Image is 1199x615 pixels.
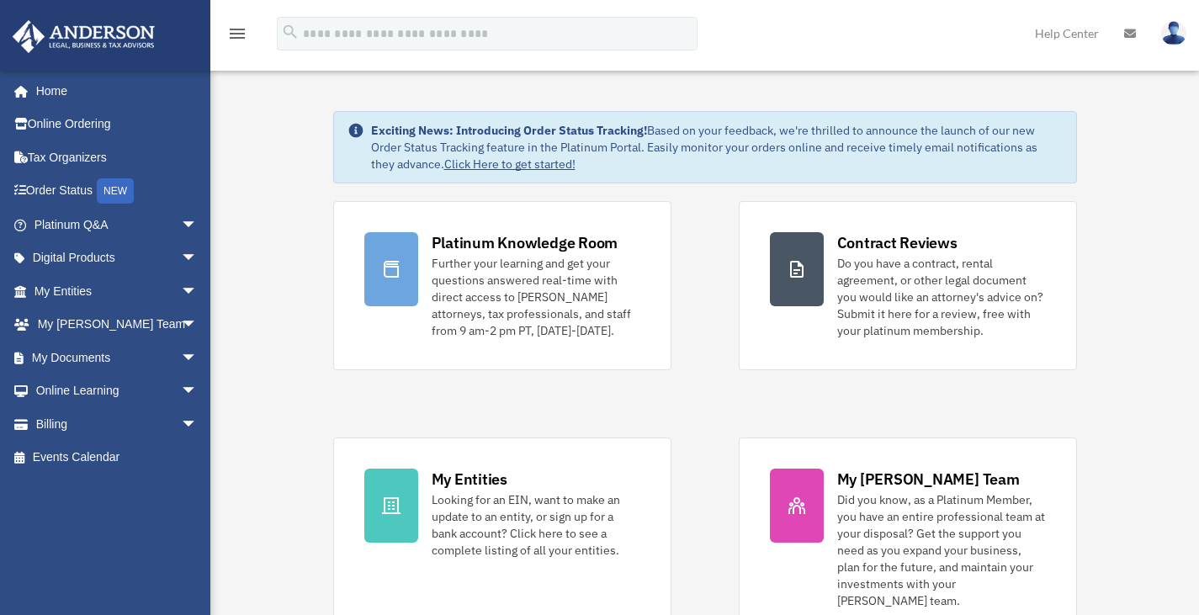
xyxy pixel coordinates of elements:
strong: Exciting News: Introducing Order Status Tracking! [371,123,647,138]
span: arrow_drop_down [181,341,215,375]
a: menu [227,29,247,44]
span: arrow_drop_down [181,208,215,242]
a: My Documentsarrow_drop_down [12,341,223,374]
div: Looking for an EIN, want to make an update to an entity, or sign up for a bank account? Click her... [432,491,640,559]
a: Tax Organizers [12,140,223,174]
a: Platinum Knowledge Room Further your learning and get your questions answered real-time with dire... [333,201,671,370]
i: search [281,23,300,41]
a: My Entitiesarrow_drop_down [12,274,223,308]
span: arrow_drop_down [181,308,215,342]
div: Based on your feedback, we're thrilled to announce the launch of our new Order Status Tracking fe... [371,122,1063,172]
a: Online Learningarrow_drop_down [12,374,223,408]
span: arrow_drop_down [181,274,215,309]
div: My [PERSON_NAME] Team [837,469,1020,490]
img: Anderson Advisors Platinum Portal [8,20,160,53]
div: Contract Reviews [837,232,958,253]
img: User Pic [1161,21,1186,45]
div: My Entities [432,469,507,490]
a: Events Calendar [12,441,223,475]
a: Order StatusNEW [12,174,223,209]
span: arrow_drop_down [181,407,215,442]
span: arrow_drop_down [181,241,215,276]
div: Do you have a contract, rental agreement, or other legal document you would like an attorney's ad... [837,255,1046,339]
div: Platinum Knowledge Room [432,232,618,253]
a: Home [12,74,215,108]
div: Further your learning and get your questions answered real-time with direct access to [PERSON_NAM... [432,255,640,339]
div: Did you know, as a Platinum Member, you have an entire professional team at your disposal? Get th... [837,491,1046,609]
a: Click Here to get started! [444,156,576,172]
div: NEW [97,178,134,204]
a: Platinum Q&Aarrow_drop_down [12,208,223,241]
a: My [PERSON_NAME] Teamarrow_drop_down [12,308,223,342]
span: arrow_drop_down [181,374,215,409]
a: Online Ordering [12,108,223,141]
a: Contract Reviews Do you have a contract, rental agreement, or other legal document you would like... [739,201,1077,370]
a: Billingarrow_drop_down [12,407,223,441]
a: Digital Productsarrow_drop_down [12,241,223,275]
i: menu [227,24,247,44]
